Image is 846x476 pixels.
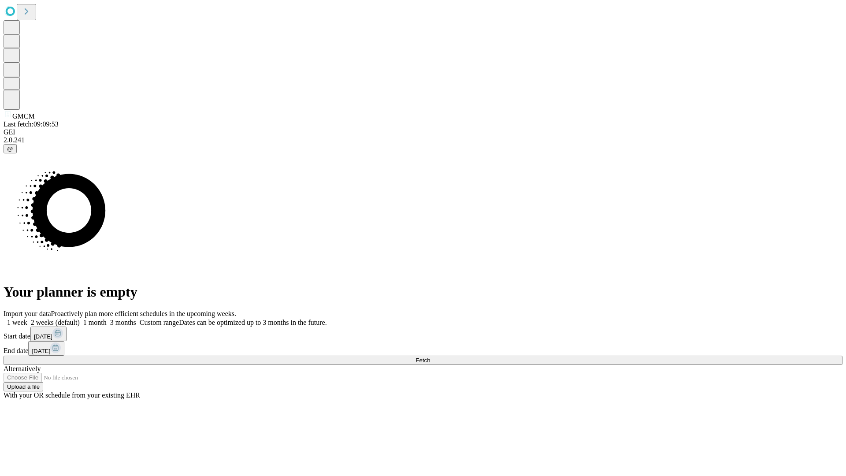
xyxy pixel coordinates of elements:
[4,391,140,399] span: With your OR schedule from your existing EHR
[4,356,842,365] button: Fetch
[51,310,236,317] span: Proactively plan more efficient schedules in the upcoming weeks.
[12,112,35,120] span: GMCM
[416,357,430,364] span: Fetch
[83,319,107,326] span: 1 month
[110,319,136,326] span: 3 months
[4,120,59,128] span: Last fetch: 09:09:53
[32,348,50,354] span: [DATE]
[4,128,842,136] div: GEI
[4,284,842,300] h1: Your planner is empty
[4,144,17,153] button: @
[4,136,842,144] div: 2.0.241
[34,333,52,340] span: [DATE]
[179,319,327,326] span: Dates can be optimized up to 3 months in the future.
[4,341,842,356] div: End date
[4,310,51,317] span: Import your data
[31,319,80,326] span: 2 weeks (default)
[7,319,27,326] span: 1 week
[4,365,41,372] span: Alternatively
[4,327,842,341] div: Start date
[7,145,13,152] span: @
[4,382,43,391] button: Upload a file
[140,319,179,326] span: Custom range
[30,327,67,341] button: [DATE]
[28,341,64,356] button: [DATE]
